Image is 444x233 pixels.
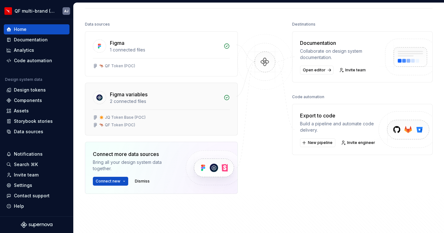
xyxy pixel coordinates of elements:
[300,66,333,75] a: Open editor
[1,4,72,18] button: QF multi-brand (Test)AJ
[4,191,69,201] button: Contact support
[345,68,366,73] span: Invite team
[4,201,69,211] button: Help
[14,161,38,168] div: Search ⌘K
[4,85,69,95] a: Design tokens
[99,63,135,69] div: 🦘 QF Token (POC)
[99,122,135,128] div: 🦘 QF Token (POC)
[4,45,69,55] a: Analytics
[14,182,32,188] div: Settings
[110,91,147,98] div: Figma variables
[4,24,69,34] a: Home
[300,112,378,119] div: Export to code
[300,48,378,61] div: Collaborate on design system documentation.
[300,121,378,133] div: Build a pipeline and automate code delivery.
[339,138,378,147] a: Invite engineer
[15,8,55,14] div: QF multi-brand (Test)
[337,66,369,75] a: Invite team
[308,140,333,145] span: New pipeline
[93,150,175,158] div: Connect more data sources
[99,115,146,120] div: ✴️ JQ Token Base (POC)
[303,68,326,73] span: Open editor
[93,159,175,172] div: Bring all your design system data together.
[4,95,69,105] a: Components
[14,26,27,33] div: Home
[21,222,52,228] svg: Supernova Logo
[64,9,69,14] div: AJ
[347,140,375,145] span: Invite engineer
[4,127,69,137] a: Data sources
[135,179,150,184] span: Dismiss
[110,39,124,47] div: Figma
[14,87,46,93] div: Design tokens
[14,57,52,64] div: Code automation
[85,83,238,135] a: Figma variables2 connected files✴️ JQ Token Base (POC)🦘 QF Token (POC)
[85,31,238,76] a: Figma1 connected files🦘 QF Token (POC)
[4,159,69,170] button: Search ⌘K
[4,106,69,116] a: Assets
[110,47,220,53] div: 1 connected files
[4,180,69,190] a: Settings
[4,7,12,15] img: 6b187050-a3ed-48aa-8485-808e17fcee26.png
[14,193,50,199] div: Contact support
[110,98,220,105] div: 2 connected files
[4,170,69,180] a: Invite team
[14,128,43,135] div: Data sources
[132,177,153,186] button: Dismiss
[4,56,69,66] a: Code automation
[4,116,69,126] a: Storybook stories
[96,179,120,184] span: Connect new
[14,118,53,124] div: Storybook stories
[93,177,128,186] button: Connect new
[300,39,378,47] div: Documentation
[14,97,42,104] div: Components
[85,20,110,29] div: Data sources
[14,151,43,157] div: Notifications
[5,77,42,82] div: Design system data
[4,149,69,159] button: Notifications
[14,37,48,43] div: Documentation
[300,138,335,147] button: New pipeline
[292,93,324,101] div: Code automation
[14,108,29,114] div: Assets
[14,47,34,53] div: Analytics
[14,203,24,209] div: Help
[4,35,69,45] a: Documentation
[292,20,315,29] div: Destinations
[14,172,39,178] div: Invite team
